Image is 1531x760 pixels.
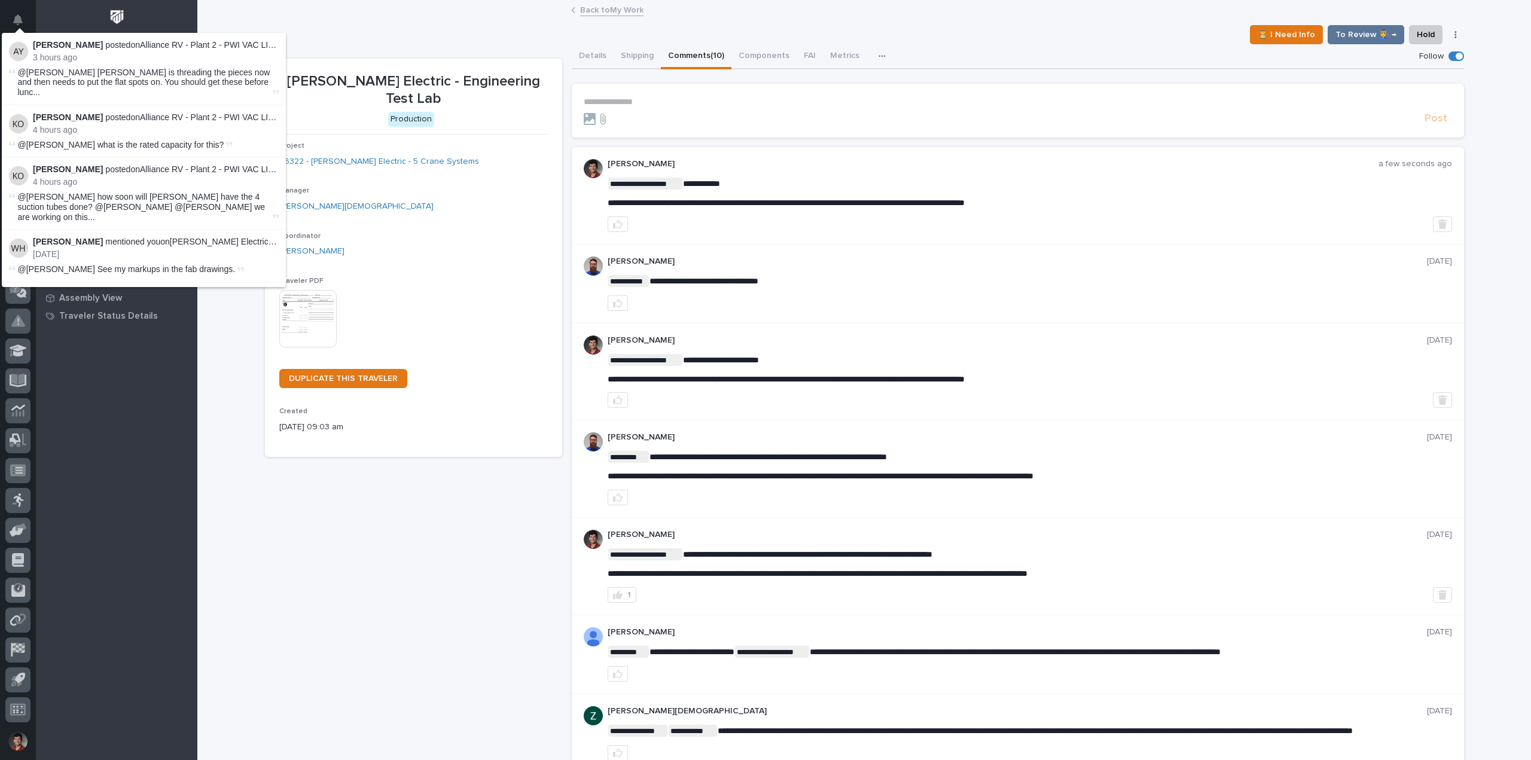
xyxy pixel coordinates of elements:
img: ACg8ocIGaxZgOborKONOsCK60Wx-Xey7sE2q6Qmw6EHN013R=s96-c [584,706,603,725]
a: DUPLICATE THIS TRAVELER [279,369,407,388]
p: [PERSON_NAME] [608,627,1427,637]
img: ROij9lOReuV7WqYxWfnW [584,159,603,178]
img: Adam Yutzy [9,42,28,61]
strong: [PERSON_NAME] [33,237,103,246]
a: Assembly View [36,289,197,307]
img: Ken Overmyer [9,166,28,185]
a: Back toMy Work [580,2,643,16]
span: Post [1425,112,1447,126]
img: ROij9lOReuV7WqYxWfnW [584,335,603,355]
a: Alliance RV - Plant 2 - PWI VAC LIFTER [140,112,290,122]
strong: [PERSON_NAME] [33,112,103,122]
p: Follow [1419,51,1444,62]
span: Manager [279,187,309,194]
img: ROij9lOReuV7WqYxWfnW [584,530,603,549]
div: Notifications [15,14,31,33]
button: like this post [608,392,628,408]
button: like this post [608,666,628,682]
div: 1 [627,591,631,599]
span: Project [279,142,304,149]
button: Post [1420,112,1452,126]
strong: [PERSON_NAME] [33,40,103,50]
button: Details [572,44,614,69]
button: Components [731,44,797,69]
p: [PERSON_NAME] [608,432,1427,442]
p: Traveler Status Details [59,311,158,322]
p: posted on : [33,112,279,123]
div: Production [388,112,434,127]
a: Alliance RV - Plant 2 - PWI VAC LIFTER [140,40,290,50]
button: ⏳ I Need Info [1250,25,1323,44]
button: Delete post [1433,392,1452,408]
button: Delete post [1433,216,1452,232]
img: AOh14GjTRfkD1oUMcB0TemJ99d1W6S72D1qI3y53uSh2WIfob9-94IqIlJUlukijh7zEU6q04HSlcabwtpdPkUfvSgFdPLuR9... [584,627,603,646]
img: Weston Hochstetler [9,239,28,258]
p: 3 hours ago [33,53,279,63]
button: 1 [608,587,636,603]
img: 6hTokn1ETDGPf9BPokIQ [584,257,603,276]
p: [DATE] [33,249,279,260]
span: @[PERSON_NAME] See my markups in the fab drawings. [18,264,236,274]
img: Workspace Logo [106,6,128,28]
a: [PERSON_NAME] Electric - Engineering Test Lab [170,237,355,246]
button: users-avatar [5,729,31,754]
span: Hold [1417,28,1435,42]
p: mentioned you on : [33,237,279,247]
button: Delete post [1433,587,1452,603]
a: 26322 - [PERSON_NAME] Electric - 5 Crane Systems [279,155,479,168]
p: [PERSON_NAME] [608,159,1378,169]
strong: [PERSON_NAME] [33,164,103,174]
button: like this post [608,295,628,311]
button: Metrics [823,44,867,69]
button: like this post [608,216,628,232]
p: [DATE] [1427,706,1452,716]
p: [PERSON_NAME][DEMOGRAPHIC_DATA] [608,706,1427,716]
p: [DATE] [1427,432,1452,442]
p: Assembly View [59,293,122,304]
p: [PERSON_NAME] [608,530,1427,540]
span: Created [279,408,307,415]
p: [DATE] 09:03 am [279,421,548,434]
p: [DATE] [1427,530,1452,540]
button: FAI [797,44,823,69]
p: [PERSON_NAME] [608,335,1427,346]
button: like this post [608,490,628,505]
p: a few seconds ago [1378,159,1452,169]
span: DUPLICATE THIS TRAVELER [289,374,398,383]
p: [DATE] [1427,335,1452,346]
span: ⏳ I Need Info [1258,28,1315,42]
a: [PERSON_NAME][DEMOGRAPHIC_DATA] [279,200,434,213]
span: @[PERSON_NAME] [PERSON_NAME] is threading the pieces now and then needs to put the flat spots on.... [18,68,270,97]
span: Coordinator [279,233,321,240]
button: Shipping [614,44,661,69]
p: 4 hours ago [33,125,279,135]
span: Traveler PDF [279,277,324,285]
p: [DATE] [1427,627,1452,637]
button: Hold [1409,25,1442,44]
a: Alliance RV - Plant 2 - PWI VAC LIFTER [140,164,290,174]
a: [PERSON_NAME] [279,245,344,258]
span: @[PERSON_NAME] what is the rated capacity for this? [18,140,224,149]
img: Ken Overmyer [9,114,28,133]
button: Comments (10) [661,44,731,69]
p: [PERSON_NAME] [608,257,1427,267]
p: [DATE] [1427,257,1452,267]
p: 4 hours ago [33,177,279,187]
p: posted on : [33,164,279,175]
img: 6hTokn1ETDGPf9BPokIQ [584,432,603,451]
p: posted on : [33,40,279,50]
span: @[PERSON_NAME] how soon will [PERSON_NAME] have the 4 suction tubes done? @[PERSON_NAME] @[PERSON... [18,192,270,222]
p: [PERSON_NAME] Electric - Engineering Test Lab [279,73,548,108]
button: Notifications [5,7,31,32]
a: Traveler Status Details [36,307,197,325]
span: To Review 👨‍🏭 → [1335,28,1396,42]
button: To Review 👨‍🏭 → [1328,25,1404,44]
